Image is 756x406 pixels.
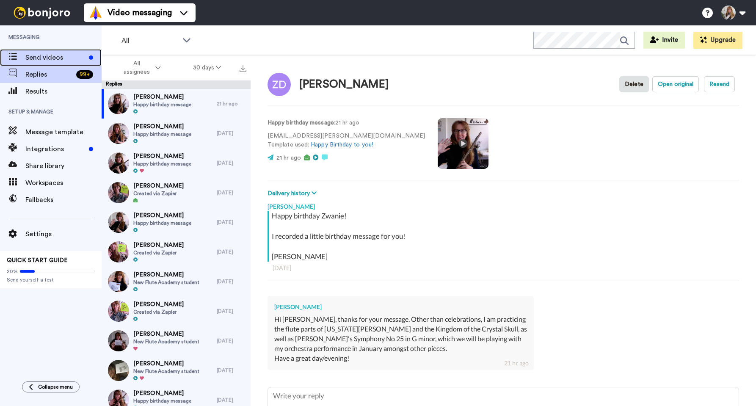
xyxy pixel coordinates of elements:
span: [PERSON_NAME] [133,152,191,160]
img: 94f615a4-f1e4-47d3-b535-f11c08a47fe4-thumb.jpg [108,330,129,351]
span: [PERSON_NAME] [133,241,184,249]
p: : 21 hr ago [268,119,425,127]
img: vm-color.svg [89,6,102,19]
span: New Flute Academy student [133,338,199,345]
span: Message template [25,127,102,137]
img: b3f5195f-e52a-46f7-ac4c-e7951ffab9a5-thumb.jpg [108,301,129,322]
a: [PERSON_NAME]Happy birthday message[DATE] [102,119,251,148]
p: [EMAIL_ADDRESS][PERSON_NAME][DOMAIN_NAME] Template used: [268,132,425,149]
img: d96607d0-41e2-40f0-b02c-90494796c8fe-thumb.jpg [108,360,129,381]
span: [PERSON_NAME] [133,182,184,190]
span: Send yourself a test [7,276,95,283]
span: Happy birthday message [133,220,191,226]
button: Delivery history [268,189,319,198]
div: 21 hr ago [504,359,529,367]
strong: Happy birthday message [268,120,334,126]
a: [PERSON_NAME]New Flute Academy student[DATE] [102,267,251,296]
div: [DATE] [217,219,246,226]
span: Happy birthday message [133,131,191,138]
a: [PERSON_NAME]Happy birthday message[DATE] [102,148,251,178]
span: Fallbacks [25,195,102,205]
span: 21 hr ago [276,155,301,161]
span: Created via Zapier [133,249,184,256]
button: Delete [619,76,649,92]
div: [PERSON_NAME] [299,78,389,91]
span: [PERSON_NAME] [133,271,199,279]
div: [DATE] [217,249,246,255]
span: All [121,36,178,46]
img: 75466ba3-2b31-4c8b-a2d8-f0cb666ffa2e-thumb.jpg [108,152,129,174]
img: f37789f8-6a72-4cdc-ae22-4c08eb4fc440-thumb.jpg [108,123,129,144]
div: [DATE] [217,397,246,403]
span: [PERSON_NAME] [133,359,199,368]
a: [PERSON_NAME]Created via Zapier[DATE] [102,237,251,267]
button: Collapse menu [22,381,80,392]
span: Replies [25,69,73,80]
span: QUICK START GUIDE [7,257,68,263]
a: [PERSON_NAME]New Flute Academy student[DATE] [102,326,251,356]
a: [PERSON_NAME]Happy birthday message21 hr ago [102,89,251,119]
div: 99 + [76,70,93,79]
div: [PERSON_NAME] [268,198,739,211]
span: Happy birthday message [133,160,191,167]
div: [DATE] [217,130,246,137]
div: [DATE] [217,337,246,344]
span: [PERSON_NAME] [133,300,184,309]
button: Invite [643,32,685,49]
span: Created via Zapier [133,309,184,315]
span: Results [25,86,102,97]
img: 04afa496-4301-44ed-ab19-d841e1c9dc43-thumb.jpg [108,93,129,114]
div: [DATE] [217,367,246,374]
span: [PERSON_NAME] [133,330,199,338]
div: [DATE] [217,278,246,285]
span: New Flute Academy student [133,279,199,286]
span: Share library [25,161,102,171]
span: Happy birthday message [133,101,191,108]
span: Happy birthday message [133,398,191,404]
button: Upgrade [693,32,742,49]
button: All assignees [103,56,177,80]
span: Video messaging [108,7,172,19]
a: [PERSON_NAME]Created via Zapier[DATE] [102,178,251,207]
span: Send videos [25,52,86,63]
div: [DATE] [217,189,246,196]
img: cf799d6a-e07e-4d0a-a2a6-0f4aa6b1fef0-thumb.jpg [108,271,129,292]
a: [PERSON_NAME]New Flute Academy student[DATE] [102,356,251,385]
div: [DATE] [273,264,734,272]
div: Hi [PERSON_NAME], thanks for your message. Other than celebrations, I am practicing the flute par... [274,315,527,363]
button: Resend [704,76,735,92]
button: Export all results that match these filters now. [237,61,249,74]
button: Open original [652,76,699,92]
img: 465ca41a-80b5-4e25-81d6-b563f07695ae-thumb.jpg [108,212,129,233]
span: [PERSON_NAME] [133,93,191,101]
div: 21 hr ago [217,100,246,107]
img: Image of Zwanie De Vries [268,73,291,96]
span: [PERSON_NAME] [133,389,191,398]
button: 30 days [177,60,237,75]
a: [PERSON_NAME]Happy birthday message[DATE] [102,207,251,237]
span: 20% [7,268,18,275]
div: Replies [102,80,251,89]
img: b851ebba-39e0-4a00-9290-25b3b5245f59-thumb.jpg [108,241,129,262]
span: [PERSON_NAME] [133,211,191,220]
span: Integrations [25,144,86,154]
span: Created via Zapier [133,190,184,197]
span: Settings [25,229,102,239]
span: New Flute Academy student [133,368,199,375]
img: export.svg [240,65,246,72]
span: Workspaces [25,178,102,188]
div: [PERSON_NAME] [274,303,527,311]
a: [PERSON_NAME]Created via Zapier[DATE] [102,296,251,326]
div: [DATE] [217,160,246,166]
span: All assignees [119,59,154,76]
a: Happy Birthday to you! [311,142,373,148]
span: Collapse menu [38,384,73,390]
img: 4a5ec850-28b5-49a5-ac01-55f7f189f99d-thumb.jpg [108,182,129,203]
div: Happy birthday Zwanie! I recorded a little birthday message for you! [PERSON_NAME] [272,211,737,262]
span: [PERSON_NAME] [133,122,191,131]
div: [DATE] [217,308,246,315]
img: bj-logo-header-white.svg [10,7,74,19]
